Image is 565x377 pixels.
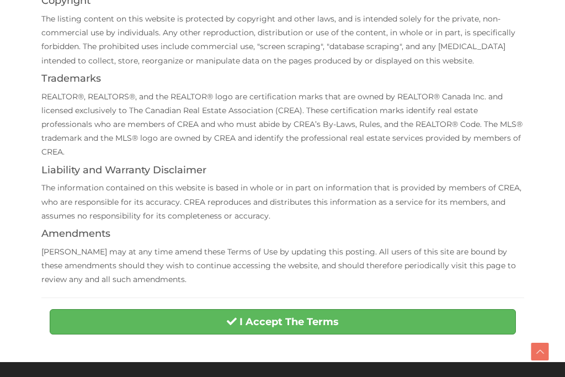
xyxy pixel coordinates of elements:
[41,182,524,224] p: The information contained on this website is based in whole or in part on information that is pro...
[239,316,339,328] strong: I Accept The Terms
[41,74,524,85] h4: Trademarks
[41,166,524,177] h4: Liability and Warranty Disclaimer
[50,310,516,335] button: I Accept The Terms
[41,13,524,68] p: The listing content on this website is protected by copyright and other laws, and is intended sol...
[41,229,524,240] h4: Amendments
[41,246,524,288] p: [PERSON_NAME] may at any time amend these Terms of Use by updating this posting. All users of thi...
[41,91,524,160] p: REALTOR®, REALTORS®, and the REALTOR® logo are certification marks that are owned by REALTOR® Can...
